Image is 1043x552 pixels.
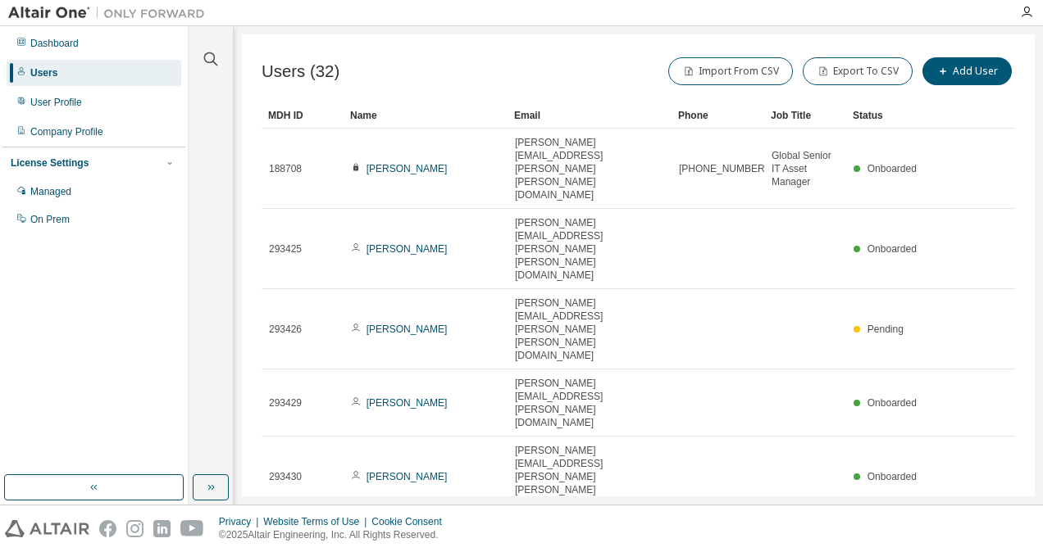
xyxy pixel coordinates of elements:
[367,163,448,174] a: [PERSON_NAME]
[30,66,57,79] div: Users
[180,520,204,537] img: youtube.svg
[772,149,839,188] span: Global Senior IT Asset Manager
[99,520,116,537] img: facebook.svg
[868,471,917,482] span: Onboarded
[803,57,913,85] button: Export To CSV
[8,5,213,21] img: Altair One
[269,162,302,175] span: 188708
[515,136,664,201] span: [PERSON_NAME][EMAIL_ADDRESS][PERSON_NAME][PERSON_NAME][DOMAIN_NAME]
[367,324,448,335] a: [PERSON_NAME]
[868,324,904,335] span: Pending
[219,528,452,542] p: © 2025 Altair Engineering, Inc. All Rights Reserved.
[515,296,664,362] span: [PERSON_NAME][EMAIL_ADDRESS][PERSON_NAME][PERSON_NAME][DOMAIN_NAME]
[367,471,448,482] a: [PERSON_NAME]
[922,57,1012,85] button: Add User
[367,397,448,409] a: [PERSON_NAME]
[269,323,302,336] span: 293426
[30,213,70,226] div: On Prem
[30,96,82,109] div: User Profile
[268,102,337,129] div: MDH ID
[679,162,767,175] span: [PHONE_NUMBER]
[269,396,302,409] span: 293429
[515,444,664,509] span: [PERSON_NAME][EMAIL_ADDRESS][PERSON_NAME][PERSON_NAME][DOMAIN_NAME]
[514,102,665,129] div: Email
[678,102,758,129] div: Phone
[853,102,922,129] div: Status
[30,37,79,50] div: Dashboard
[30,125,103,138] div: Company Profile
[771,102,840,129] div: Job Title
[269,470,302,483] span: 293430
[126,520,143,537] img: instagram.svg
[668,57,793,85] button: Import From CSV
[367,243,448,255] a: [PERSON_NAME]
[350,102,501,129] div: Name
[515,216,664,282] span: [PERSON_NAME][EMAIL_ADDRESS][PERSON_NAME][PERSON_NAME][DOMAIN_NAME]
[269,242,302,256] span: 293425
[868,397,917,409] span: Onboarded
[219,515,263,528] div: Privacy
[868,243,917,255] span: Onboarded
[153,520,171,537] img: linkedin.svg
[263,515,371,528] div: Website Terms of Use
[262,62,339,81] span: Users (32)
[11,156,89,170] div: License Settings
[515,377,664,429] span: [PERSON_NAME][EMAIL_ADDRESS][PERSON_NAME][DOMAIN_NAME]
[371,515,451,528] div: Cookie Consent
[868,163,917,174] span: Onboarded
[30,185,71,198] div: Managed
[5,520,89,537] img: altair_logo.svg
